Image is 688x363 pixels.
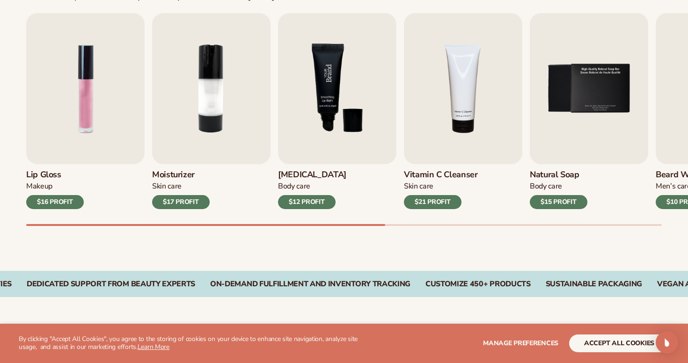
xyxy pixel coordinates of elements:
[152,13,271,209] a: 2 / 9
[404,170,478,180] h3: Vitamin C Cleanser
[152,195,210,209] div: $17 PROFIT
[27,280,195,289] div: Dedicated Support From Beauty Experts
[483,339,558,348] span: Manage preferences
[278,195,336,209] div: $12 PROFIT
[530,181,587,191] div: Body Care
[26,13,145,209] a: 1 / 9
[26,181,84,191] div: Makeup
[404,13,522,209] a: 4 / 9
[569,334,669,352] button: accept all cookies
[530,170,587,180] h3: Natural Soap
[278,170,346,180] h3: [MEDICAL_DATA]
[404,181,478,191] div: Skin Care
[26,170,84,180] h3: Lip Gloss
[278,13,396,209] a: 3 / 9
[19,335,366,351] p: By clicking "Accept All Cookies", you agree to the storing of cookies on your device to enhance s...
[425,280,531,289] div: CUSTOMIZE 450+ PRODUCTS
[152,181,210,191] div: Skin Care
[530,195,587,209] div: $15 PROFIT
[656,331,678,354] div: Open Intercom Messenger
[546,280,642,289] div: SUSTAINABLE PACKAGING
[152,170,210,180] h3: Moisturizer
[210,280,410,289] div: On-Demand Fulfillment and Inventory Tracking
[530,13,648,209] a: 5 / 9
[278,181,346,191] div: Body Care
[26,195,84,209] div: $16 PROFIT
[278,13,396,164] img: Shopify Image 4
[138,342,169,351] a: Learn More
[404,195,461,209] div: $21 PROFIT
[483,334,558,352] button: Manage preferences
